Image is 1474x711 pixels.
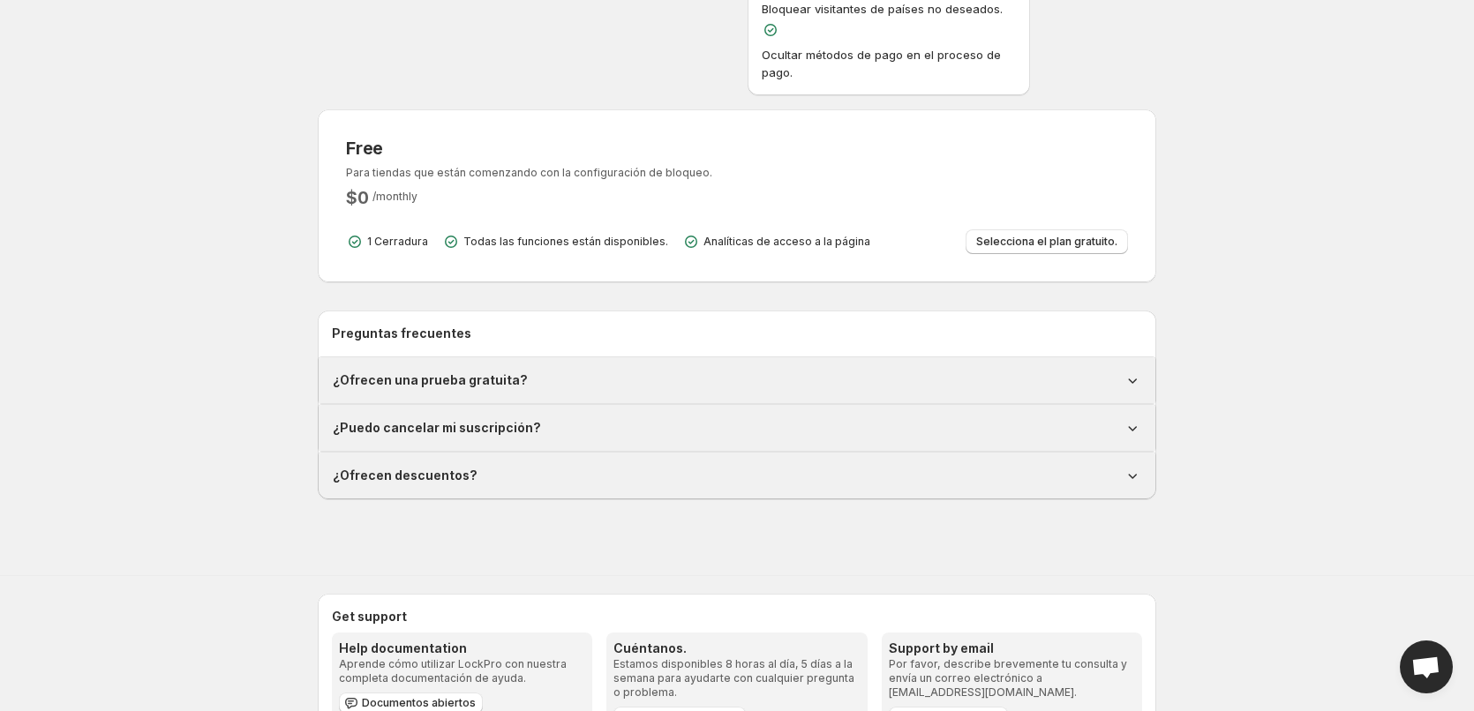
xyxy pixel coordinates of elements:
[372,190,417,203] span: / monthly
[339,657,585,685] p: Aprende cómo utilizar LockPro con nuestra completa documentación de ayuda.
[346,187,369,208] h2: $ 0
[613,657,860,700] p: Estamos disponibles 8 horas al día, 5 días a la semana para ayudarte con cualquier pregunta o pro...
[333,467,478,484] h1: ¿Ofrecen descuentos?
[362,696,476,710] span: Documentos abiertos
[332,325,1142,342] h2: Preguntas frecuentes
[333,419,541,437] h1: ¿Puedo cancelar mi suscripción?
[703,235,870,249] p: Analíticas de acceso a la página
[613,640,860,657] h3: Cuéntanos.
[339,640,585,657] h3: Help documentation
[966,229,1128,254] button: Selecciona el plan gratuito.
[332,608,1142,625] h2: Get support
[346,166,712,180] p: Para tiendas que están comenzando con la configuración de bloqueo.
[463,235,668,249] p: Todas las funciones están disponibles.
[889,657,1135,700] p: Por favor, describe brevemente tu consulta y envía un correo electrónico a [EMAIL_ADDRESS][DOMAIN...
[333,371,528,389] h1: ¿Ofrecen una prueba gratuita?
[346,138,712,159] h3: Free
[976,235,1117,249] span: Selecciona el plan gratuito.
[762,46,1016,81] p: Ocultar métodos de pago en el proceso de pago.
[1400,640,1453,693] div: Open chat
[367,235,428,249] p: 1 Cerradura
[889,640,1135,657] h3: Support by email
